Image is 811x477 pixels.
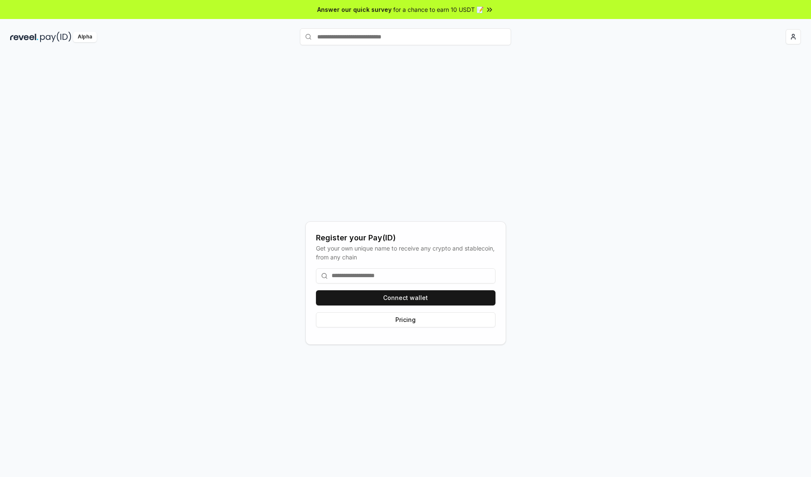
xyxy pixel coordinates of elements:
div: Register your Pay(ID) [316,232,495,244]
img: reveel_dark [10,32,38,42]
img: pay_id [40,32,71,42]
span: Answer our quick survey [317,5,392,14]
div: Get your own unique name to receive any crypto and stablecoin, from any chain [316,244,495,262]
div: Alpha [73,32,97,42]
span: for a chance to earn 10 USDT 📝 [393,5,484,14]
button: Connect wallet [316,290,495,305]
button: Pricing [316,312,495,327]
